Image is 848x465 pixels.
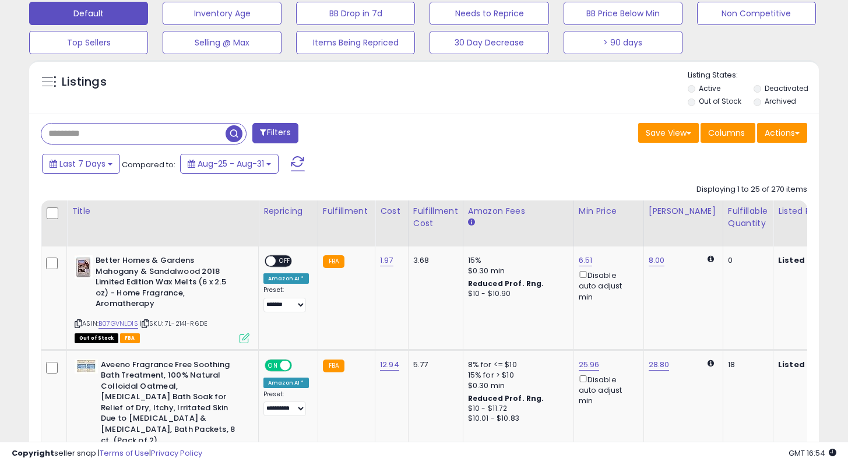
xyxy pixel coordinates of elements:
[323,255,344,268] small: FBA
[252,123,298,143] button: Filters
[263,378,309,388] div: Amazon AI *
[296,31,415,54] button: Items Being Repriced
[579,205,639,217] div: Min Price
[59,158,105,170] span: Last 7 Days
[380,255,393,266] a: 1.97
[649,359,670,371] a: 28.80
[12,448,202,459] div: seller snap | |
[688,70,819,81] p: Listing States:
[468,404,565,414] div: $10 - $11.72
[122,159,175,170] span: Compared to:
[29,2,148,25] button: Default
[413,205,458,230] div: Fulfillment Cost
[701,123,755,143] button: Columns
[180,154,279,174] button: Aug-25 - Aug-31
[276,256,294,266] span: OFF
[757,123,807,143] button: Actions
[699,96,741,106] label: Out of Stock
[579,269,635,302] div: Disable auto adjust min
[468,381,565,391] div: $0.30 min
[430,31,548,54] button: 30 Day Decrease
[696,184,807,195] div: Displaying 1 to 25 of 270 items
[564,2,682,25] button: BB Price Below Min
[638,123,699,143] button: Save View
[75,333,118,343] span: All listings that are currently out of stock and unavailable for purchase on Amazon
[380,359,399,371] a: 12.94
[72,205,254,217] div: Title
[163,31,282,54] button: Selling @ Max
[323,205,370,217] div: Fulfillment
[728,205,768,230] div: Fulfillable Quantity
[468,217,475,228] small: Amazon Fees.
[413,360,454,370] div: 5.77
[101,360,242,449] b: Aveeno Fragrance Free Soothing Bath Treatment, 100% Natural Colloidal Oatmeal, [MEDICAL_DATA] Bat...
[765,83,808,93] label: Deactivated
[430,2,548,25] button: Needs to Reprice
[765,96,796,106] label: Archived
[75,255,93,279] img: 416Y0KEzJqL._SL40_.jpg
[100,448,149,459] a: Terms of Use
[468,414,565,424] div: $10.01 - $10.83
[296,2,415,25] button: BB Drop in 7d
[564,31,682,54] button: > 90 days
[468,266,565,276] div: $0.30 min
[263,273,309,284] div: Amazon AI *
[728,255,764,266] div: 0
[649,205,718,217] div: [PERSON_NAME]
[96,255,237,312] b: Better Homes & Gardens Mahogany & Sandalwood 2018 Limited Edition Wax Melts (6 x 2.5 oz) - Home F...
[42,154,120,174] button: Last 7 Days
[75,360,98,374] img: 41QYBCaWGvL._SL40_.jpg
[12,448,54,459] strong: Copyright
[579,373,635,407] div: Disable auto adjust min
[708,127,745,139] span: Columns
[468,205,569,217] div: Amazon Fees
[699,83,720,93] label: Active
[579,255,593,266] a: 6.51
[579,359,600,371] a: 25.96
[778,255,831,266] b: Listed Price:
[120,333,140,343] span: FBA
[649,255,665,266] a: 8.00
[29,31,148,54] button: Top Sellers
[263,205,313,217] div: Repricing
[263,286,309,312] div: Preset:
[380,205,403,217] div: Cost
[75,255,249,341] div: ASIN:
[198,158,264,170] span: Aug-25 - Aug-31
[468,360,565,370] div: 8% for <= $10
[266,360,280,370] span: ON
[468,289,565,299] div: $10 - $10.90
[151,448,202,459] a: Privacy Policy
[98,319,138,329] a: B07GVNLD1S
[323,360,344,372] small: FBA
[468,255,565,266] div: 15%
[413,255,454,266] div: 3.68
[789,448,836,459] span: 2025-09-8 16:54 GMT
[62,74,107,90] h5: Listings
[140,319,207,328] span: | SKU: 7L-2141-R6DE
[697,2,816,25] button: Non Competitive
[778,359,831,370] b: Listed Price:
[163,2,282,25] button: Inventory Age
[263,390,309,417] div: Preset:
[290,360,309,370] span: OFF
[728,360,764,370] div: 18
[468,279,544,288] b: Reduced Prof. Rng.
[468,393,544,403] b: Reduced Prof. Rng.
[468,370,565,381] div: 15% for > $10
